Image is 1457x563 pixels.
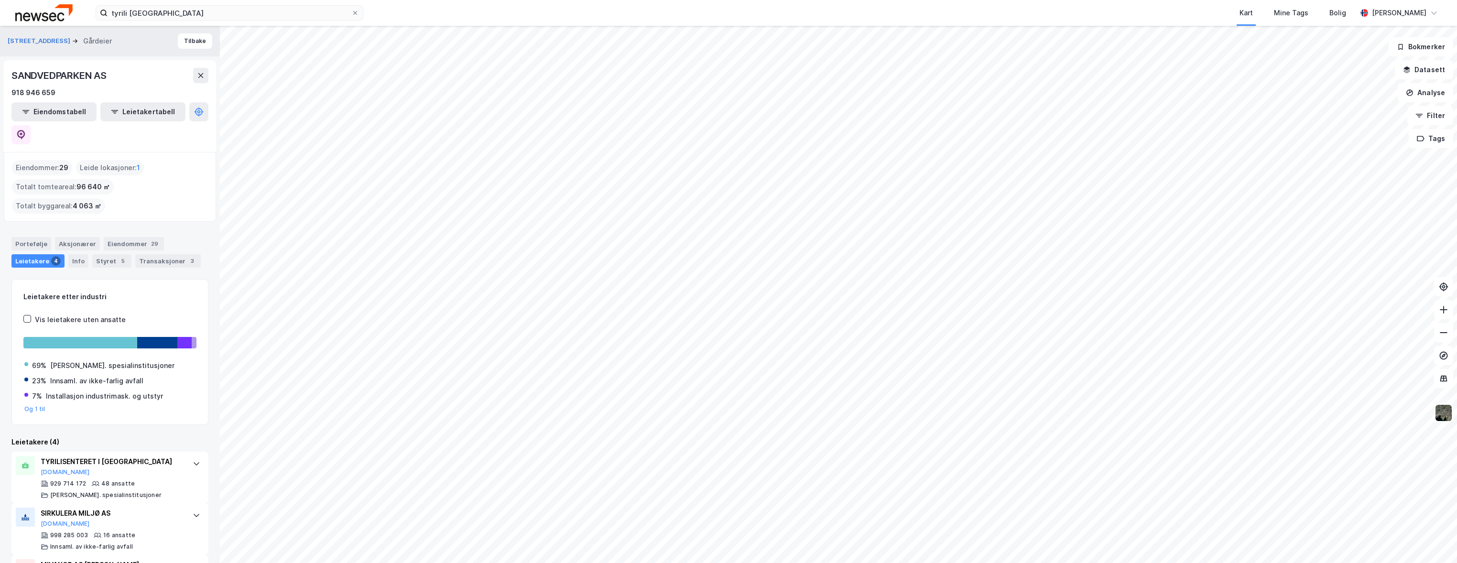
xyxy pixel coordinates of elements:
div: Info [68,254,88,268]
div: Innsaml. av ikke-farlig avfall [50,375,143,387]
button: Tags [1409,129,1453,148]
div: Kontrollprogram for chat [1409,517,1457,563]
div: Leietakere etter industri [23,291,196,303]
div: 3 [187,256,197,266]
iframe: Chat Widget [1409,517,1457,563]
div: Totalt tomteareal : [12,179,114,195]
div: [PERSON_NAME] [1372,7,1426,19]
div: 4 [51,256,61,266]
span: 96 640 ㎡ [76,181,110,193]
span: 29 [59,162,68,173]
div: Transaksjoner [135,254,201,268]
button: [STREET_ADDRESS] [8,36,72,46]
div: Leietakere (4) [11,436,208,448]
div: SIRKULERA MILJØ AS [41,508,183,519]
button: [DOMAIN_NAME] [41,468,90,476]
button: Datasett [1395,60,1453,79]
div: TYRILISENTERET I [GEOGRAPHIC_DATA] [41,456,183,467]
button: [DOMAIN_NAME] [41,520,90,528]
button: Leietakertabell [100,102,185,121]
div: 918 946 659 [11,87,55,98]
img: 9k= [1435,404,1453,422]
div: Kart [1240,7,1253,19]
div: Gårdeier [83,35,112,47]
span: 4 063 ㎡ [73,200,101,212]
div: Styret [92,254,131,268]
div: Leide lokasjoner : [76,160,144,175]
button: Eiendomstabell [11,102,97,121]
div: Innsaml. av ikke-farlig avfall [50,543,133,551]
div: 48 ansatte [101,480,135,487]
button: Filter [1407,106,1453,125]
div: Portefølje [11,237,51,250]
span: 1 [137,162,140,173]
div: 69% [32,360,46,371]
div: Installasjon industrimask. og utstyr [46,390,163,402]
input: Søk på adresse, matrikkel, gårdeiere, leietakere eller personer [108,6,351,20]
div: 5 [118,256,128,266]
div: Eiendommer : [12,160,72,175]
div: SANDVEDPARKEN AS [11,68,109,83]
div: [PERSON_NAME]. spesialinstitusjoner [50,360,174,371]
div: Leietakere [11,254,65,268]
div: 998 285 003 [50,531,88,539]
div: 29 [149,239,160,249]
button: Analyse [1398,83,1453,102]
button: Og 1 til [24,405,45,413]
div: Bolig [1329,7,1346,19]
div: Mine Tags [1274,7,1308,19]
div: Eiendommer [104,237,164,250]
div: Vis leietakere uten ansatte [35,314,126,325]
button: Tilbake [178,33,212,49]
div: 929 714 172 [50,480,86,487]
div: 16 ansatte [103,531,135,539]
div: [PERSON_NAME]. spesialinstitusjoner [50,491,162,499]
img: newsec-logo.f6e21ccffca1b3a03d2d.png [15,4,73,21]
div: Totalt byggareal : [12,198,105,214]
div: 7% [32,390,42,402]
div: 23% [32,375,46,387]
button: Bokmerker [1389,37,1453,56]
div: Aksjonærer [55,237,100,250]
